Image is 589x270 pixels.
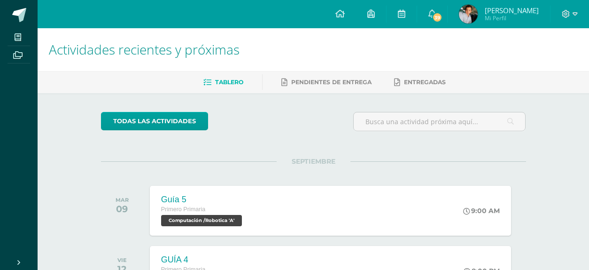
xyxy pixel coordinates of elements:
[161,195,244,205] div: Guía 5
[161,215,242,226] span: Computación /Robotica 'A'
[277,157,350,166] span: SEPTIEMBRE
[215,79,243,86] span: Tablero
[281,75,372,90] a: Pendientes de entrega
[394,75,446,90] a: Entregadas
[203,75,243,90] a: Tablero
[354,112,526,131] input: Busca una actividad próxima aquí...
[485,14,539,22] span: Mi Perfil
[117,257,127,263] div: VIE
[101,112,208,130] a: todas las Actividades
[459,5,478,24] img: 17c6ec12b166e8de84ab442d7daa188d.png
[432,12,442,23] span: 39
[291,79,372,86] span: Pendientes de entrega
[116,197,129,203] div: MAR
[49,40,240,58] span: Actividades recientes y próximas
[404,79,446,86] span: Entregadas
[463,206,500,215] div: 9:00 AM
[161,255,249,265] div: GUÍA 4
[116,203,129,214] div: 09
[161,206,205,213] span: Primero Primaria
[485,6,539,15] span: [PERSON_NAME]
